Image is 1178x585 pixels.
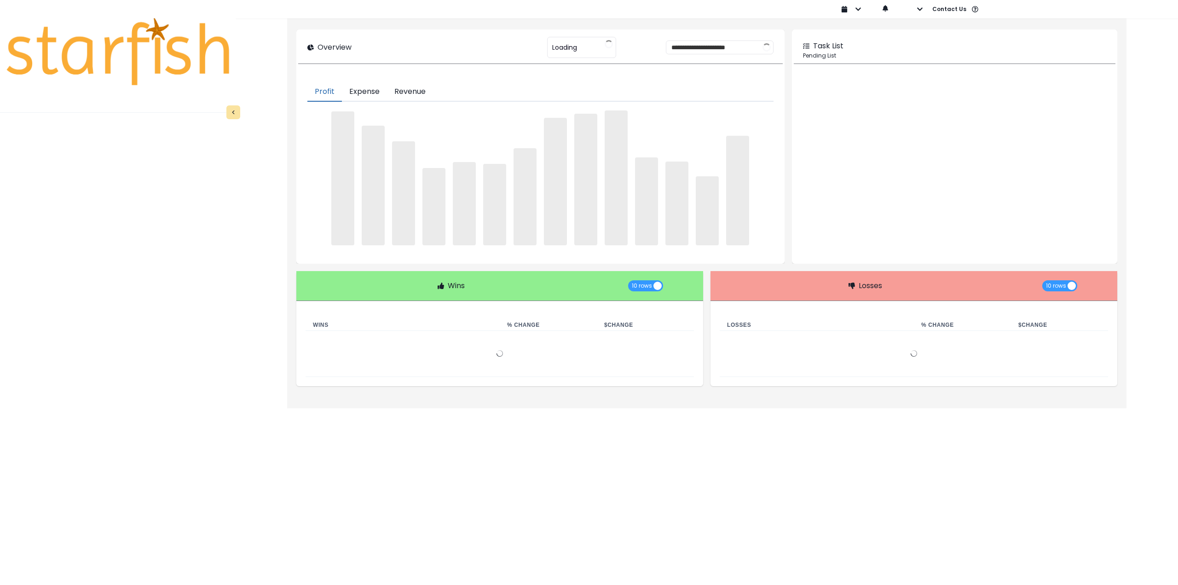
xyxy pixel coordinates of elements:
button: Revenue [387,82,433,102]
th: Losses [720,319,914,331]
span: ‌ [696,176,719,245]
span: ‌ [665,162,688,245]
span: ‌ [422,168,445,245]
button: Expense [342,82,387,102]
p: Pending List [803,52,1106,60]
th: % Change [500,319,597,331]
span: ‌ [726,136,749,245]
p: Losses [859,280,882,291]
th: Wins [306,319,500,331]
span: ‌ [331,111,354,245]
span: 10 rows [1046,280,1066,291]
span: ‌ [514,148,537,245]
th: $ Change [597,319,694,331]
span: ‌ [483,164,506,245]
span: ‌ [574,114,597,245]
button: Profit [307,82,342,102]
span: ‌ [453,162,476,245]
span: ‌ [605,110,628,245]
th: % Change [914,319,1011,331]
p: Wins [448,280,465,291]
th: $ Change [1011,319,1108,331]
p: Task List [813,41,843,52]
span: ‌ [544,118,567,245]
span: 10 rows [632,280,652,291]
span: ‌ [635,157,658,245]
span: ‌ [392,141,415,245]
span: Loading [552,38,577,57]
p: Overview [318,42,352,53]
span: ‌ [362,126,385,245]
